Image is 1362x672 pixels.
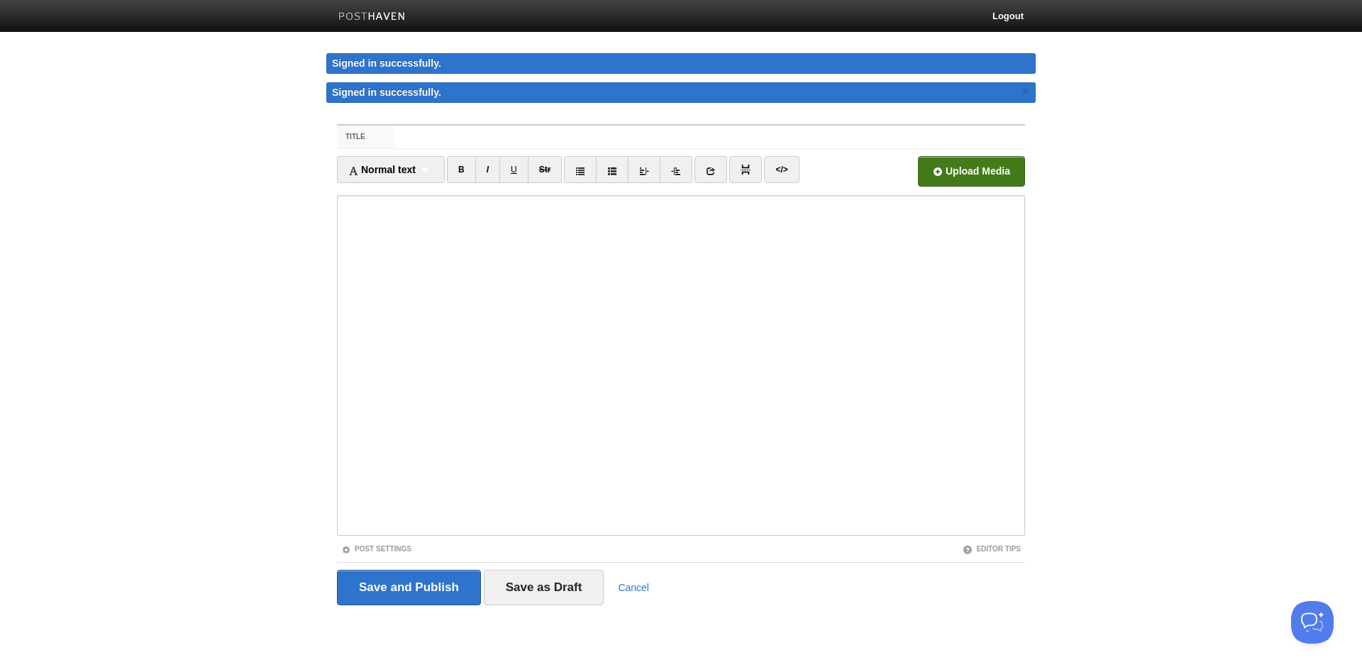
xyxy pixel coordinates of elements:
[528,156,563,183] a: Str
[484,570,604,605] input: Save as Draft
[341,545,411,553] a: Post Settings
[499,156,528,183] a: U
[338,12,406,23] img: Posthaven-bar
[447,156,476,183] a: B
[337,570,481,605] input: Save and Publish
[475,156,500,183] a: I
[539,165,551,175] del: Str
[326,53,1036,74] div: Signed in successfully.
[618,582,649,593] a: Cancel
[332,87,441,98] span: Signed in successfully.
[963,545,1021,553] a: Editor Tips
[337,126,394,148] label: Title
[348,164,416,175] span: Normal text
[1019,82,1032,100] a: ×
[764,156,799,183] a: </>
[741,165,751,175] img: pagebreak-icon.png
[1291,601,1334,644] iframe: Help Scout Beacon - Open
